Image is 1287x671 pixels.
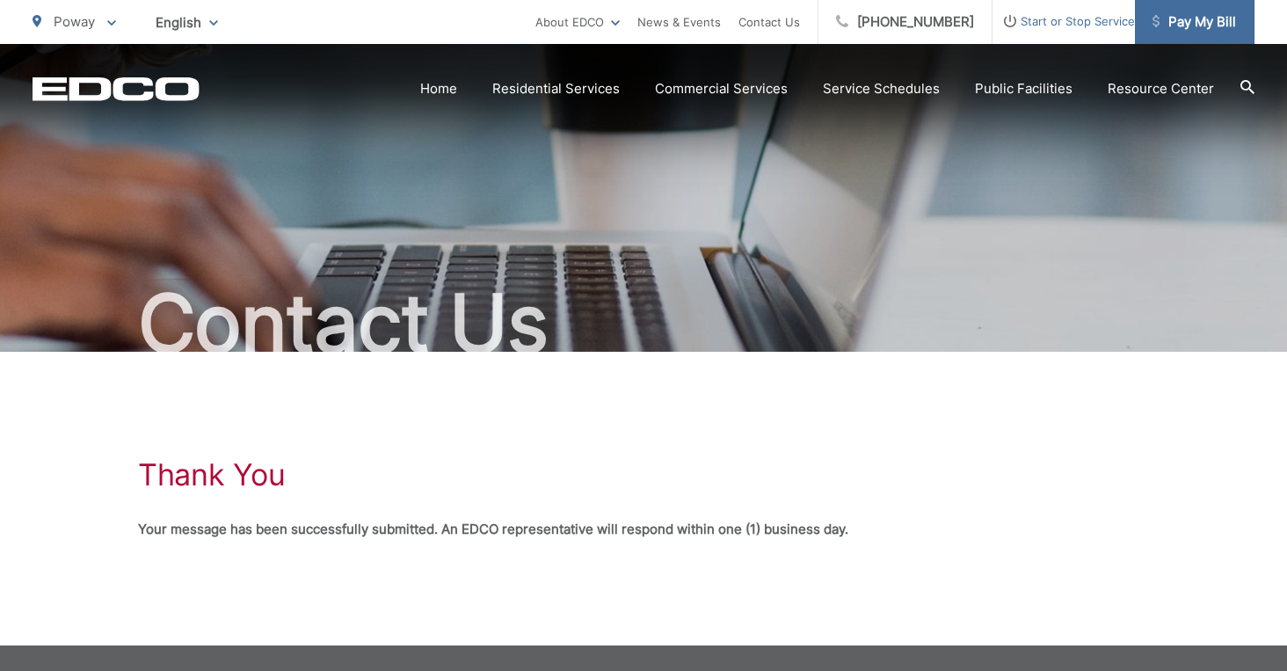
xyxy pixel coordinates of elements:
[138,521,848,537] strong: Your message has been successfully submitted. An EDCO representative will respond within one (1) ...
[492,78,620,99] a: Residential Services
[738,11,800,33] a: Contact Us
[535,11,620,33] a: About EDCO
[655,78,788,99] a: Commercial Services
[823,78,940,99] a: Service Schedules
[975,78,1072,99] a: Public Facilities
[54,13,95,30] span: Poway
[33,77,200,101] a: EDCD logo. Return to the homepage.
[420,78,457,99] a: Home
[142,7,231,38] span: English
[637,11,721,33] a: News & Events
[138,457,285,492] h1: Thank You
[1152,11,1236,33] span: Pay My Bill
[33,280,1254,368] h2: Contact Us
[1108,78,1214,99] a: Resource Center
